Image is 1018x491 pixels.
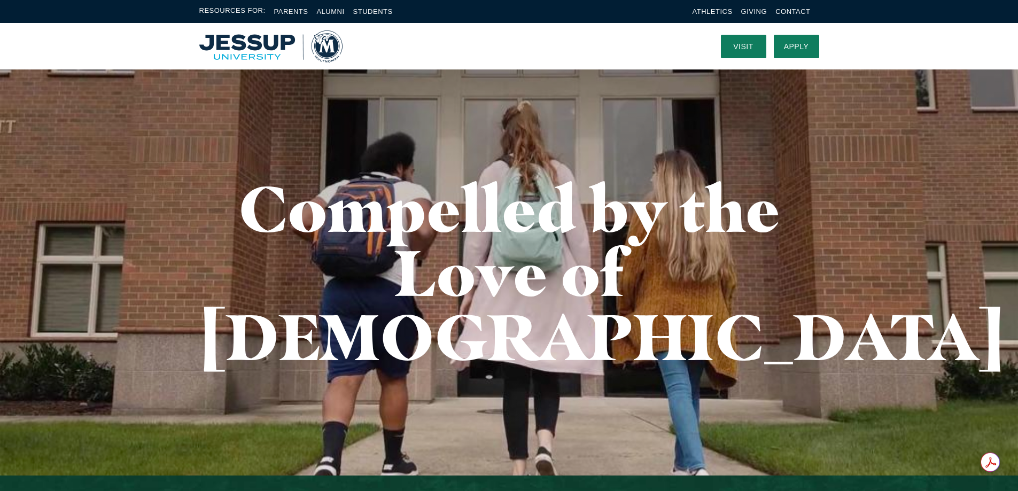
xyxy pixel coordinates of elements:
[316,7,344,15] a: Alumni
[199,30,343,63] img: Multnomah University Logo
[199,176,819,369] h1: Compelled by the Love of [DEMOGRAPHIC_DATA]
[199,30,343,63] a: Home
[721,35,766,58] a: Visit
[353,7,393,15] a: Students
[774,35,819,58] a: Apply
[199,5,266,18] span: Resources For:
[274,7,308,15] a: Parents
[741,7,767,15] a: Giving
[775,7,810,15] a: Contact
[693,7,733,15] a: Athletics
